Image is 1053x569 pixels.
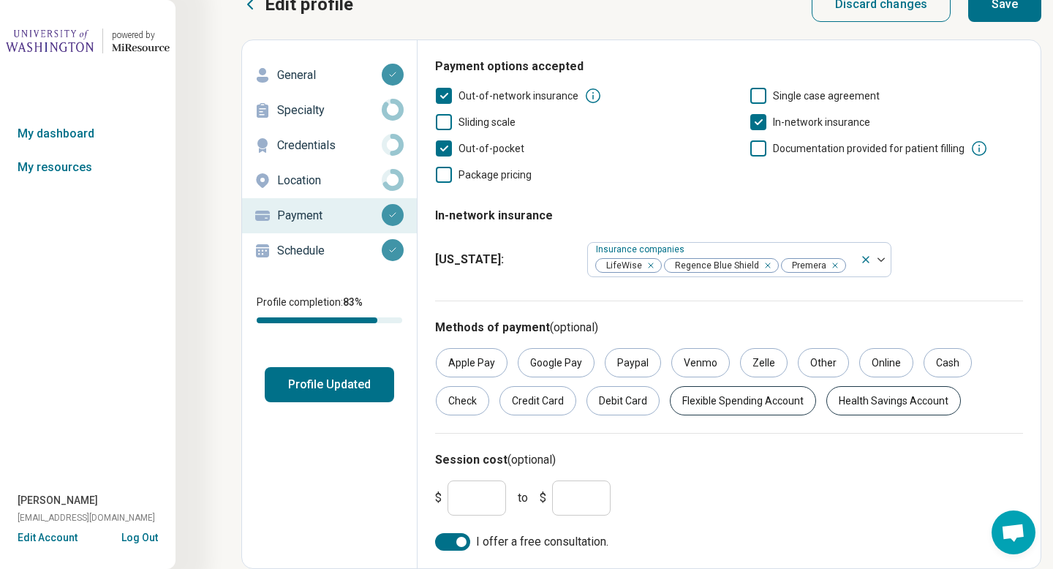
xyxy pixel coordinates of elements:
[435,319,1023,336] h3: Methods of payment
[596,259,646,273] span: LifeWise
[277,172,382,189] p: Location
[242,58,417,93] a: General
[782,259,831,273] span: Premera
[242,93,417,128] a: Specialty
[277,242,382,260] p: Schedule
[773,143,965,154] span: Documentation provided for patient filling
[458,169,532,181] span: Package pricing
[277,207,382,225] p: Payment
[605,348,661,377] div: Paypal
[242,233,417,268] a: Schedule
[773,116,870,128] span: In-network insurance
[242,163,417,198] a: Location
[540,489,546,507] span: $
[992,510,1035,554] a: Open chat
[518,489,528,507] span: to
[436,348,507,377] div: Apple Pay
[277,137,382,154] p: Credentials
[773,90,880,102] span: Single case agreement
[436,386,489,415] div: Check
[671,348,730,377] div: Venmo
[257,317,402,323] div: Profile completion
[112,29,170,42] div: powered by
[18,493,98,508] span: [PERSON_NAME]
[518,348,595,377] div: Google Pay
[18,530,78,546] button: Edit Account
[242,128,417,163] a: Credentials
[458,116,516,128] span: Sliding scale
[550,320,598,334] span: (optional)
[665,259,763,273] span: Regence Blue Shield
[18,511,155,524] span: [EMAIL_ADDRESS][DOMAIN_NAME]
[507,453,556,467] span: (optional)
[458,143,524,154] span: Out-of-pocket
[859,348,913,377] div: Online
[6,23,170,59] a: University of Washingtonpowered by
[435,251,575,268] span: [US_STATE] :
[435,489,442,507] span: $
[265,367,394,402] button: Profile Updated
[6,23,94,59] img: University of Washington
[740,348,788,377] div: Zelle
[826,386,961,415] div: Health Savings Account
[458,90,578,102] span: Out-of-network insurance
[121,530,158,542] button: Log Out
[924,348,972,377] div: Cash
[596,244,687,255] label: Insurance companies
[586,386,660,415] div: Debit Card
[435,533,1023,551] label: I offer a free consultation.
[277,102,382,119] p: Specialty
[343,296,363,308] span: 83 %
[242,198,417,233] a: Payment
[670,386,816,415] div: Flexible Spending Account
[499,386,576,415] div: Credit Card
[435,451,1023,469] h3: Session cost
[435,58,1023,75] h3: Payment options accepted
[277,67,382,84] p: General
[798,348,849,377] div: Other
[435,195,553,236] legend: In-network insurance
[242,286,417,332] div: Profile completion:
